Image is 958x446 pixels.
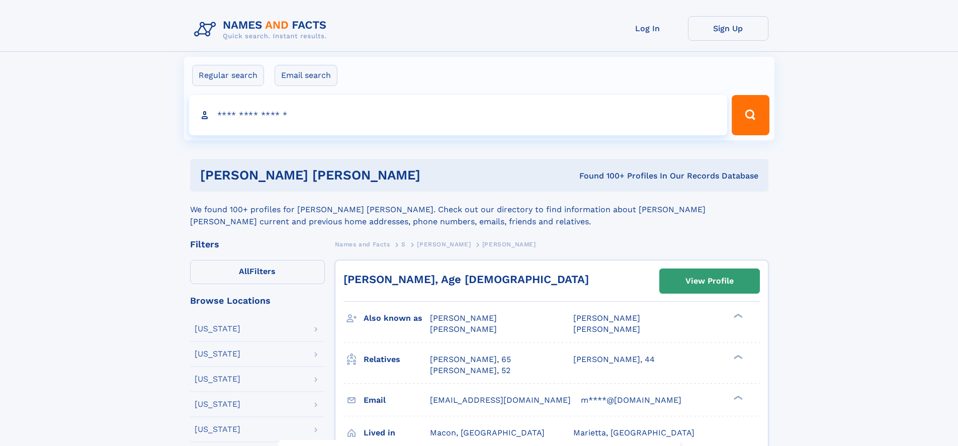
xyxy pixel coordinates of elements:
[688,16,768,41] a: Sign Up
[195,350,240,358] div: [US_STATE]
[239,266,249,276] span: All
[417,238,471,250] a: [PERSON_NAME]
[430,313,497,323] span: [PERSON_NAME]
[364,310,430,327] h3: Also known as
[573,324,640,334] span: [PERSON_NAME]
[573,354,655,365] a: [PERSON_NAME], 44
[195,400,240,408] div: [US_STATE]
[731,353,743,360] div: ❯
[430,324,497,334] span: [PERSON_NAME]
[195,375,240,383] div: [US_STATE]
[190,260,325,284] label: Filters
[190,16,335,43] img: Logo Names and Facts
[275,65,337,86] label: Email search
[430,428,545,437] span: Macon, [GEOGRAPHIC_DATA]
[731,313,743,319] div: ❯
[190,296,325,305] div: Browse Locations
[482,241,536,248] span: [PERSON_NAME]
[607,16,688,41] a: Log In
[500,170,758,182] div: Found 100+ Profiles In Our Records Database
[364,351,430,368] h3: Relatives
[195,325,240,333] div: [US_STATE]
[430,354,511,365] a: [PERSON_NAME], 65
[364,392,430,409] h3: Email
[343,273,589,286] a: [PERSON_NAME], Age [DEMOGRAPHIC_DATA]
[364,424,430,441] h3: Lived in
[195,425,240,433] div: [US_STATE]
[200,169,500,182] h1: [PERSON_NAME] [PERSON_NAME]
[192,65,264,86] label: Regular search
[430,395,571,405] span: [EMAIL_ADDRESS][DOMAIN_NAME]
[401,241,406,248] span: S
[335,238,390,250] a: Names and Facts
[189,95,728,135] input: search input
[685,270,734,293] div: View Profile
[190,192,768,228] div: We found 100+ profiles for [PERSON_NAME] [PERSON_NAME]. Check out our directory to find informati...
[573,313,640,323] span: [PERSON_NAME]
[731,394,743,401] div: ❯
[401,238,406,250] a: S
[732,95,769,135] button: Search Button
[430,365,510,376] a: [PERSON_NAME], 52
[573,428,694,437] span: Marietta, [GEOGRAPHIC_DATA]
[190,240,325,249] div: Filters
[417,241,471,248] span: [PERSON_NAME]
[660,269,759,293] a: View Profile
